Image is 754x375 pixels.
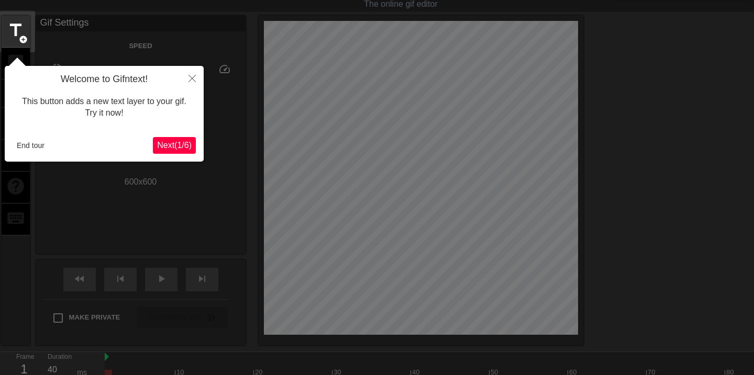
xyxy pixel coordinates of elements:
button: Next [153,137,196,154]
h4: Welcome to Gifntext! [13,74,196,85]
button: Close [181,66,204,90]
span: Next ( 1 / 6 ) [157,141,192,150]
button: End tour [13,138,49,153]
div: This button adds a new text layer to your gif. Try it now! [13,85,196,130]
